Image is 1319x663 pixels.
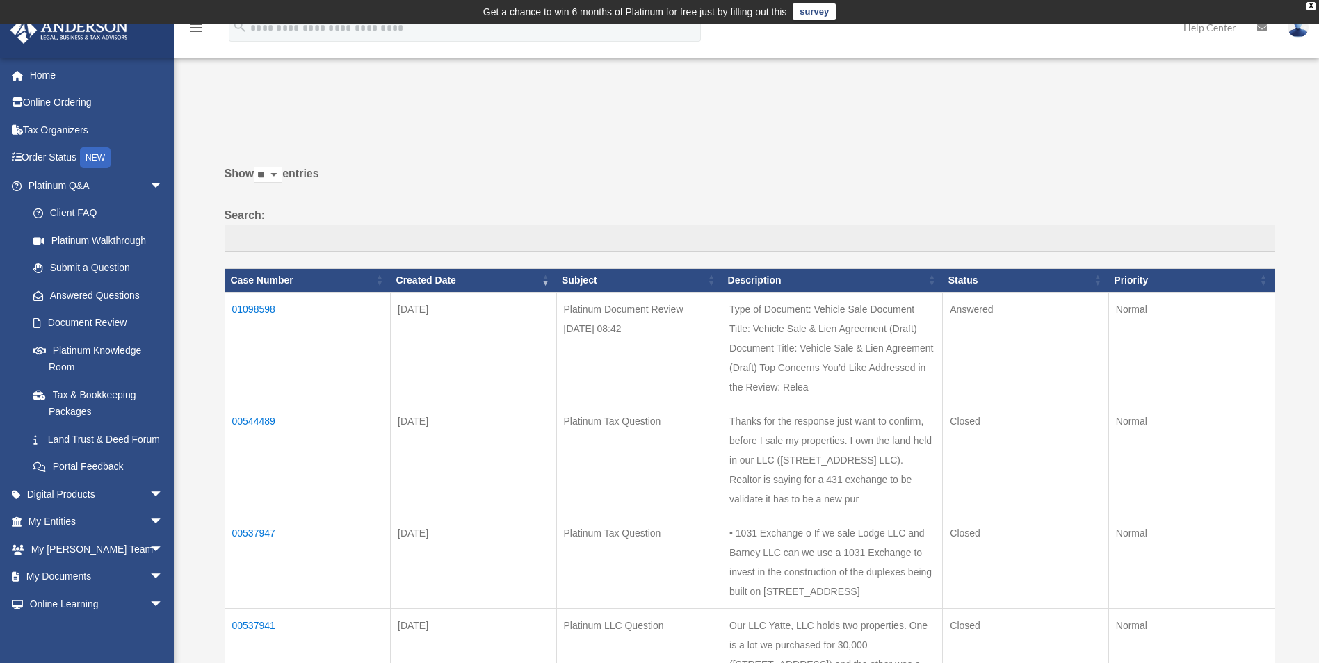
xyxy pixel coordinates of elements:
span: arrow_drop_down [149,563,177,591]
a: Land Trust & Deed Forum [19,425,177,453]
td: Platinum Tax Question [556,404,722,516]
td: 00537947 [225,516,391,608]
td: Type of Document: Vehicle Sale Document Title: Vehicle Sale & Lien Agreement (Draft) Document Tit... [722,292,943,404]
th: Status: activate to sort column ascending [943,268,1109,292]
td: 01098598 [225,292,391,404]
td: Thanks for the response just want to confirm, before I sale my properties. I own the land held in... [722,404,943,516]
th: Description: activate to sort column ascending [722,268,943,292]
th: Priority: activate to sort column ascending [1108,268,1275,292]
th: Case Number: activate to sort column ascending [225,268,391,292]
a: Platinum Walkthrough [19,227,177,254]
td: Platinum Tax Question [556,516,722,608]
a: Answered Questions [19,281,170,309]
a: survey [793,3,836,20]
th: Subject: activate to sort column ascending [556,268,722,292]
a: Order StatusNEW [10,144,184,172]
td: Normal [1108,516,1275,608]
input: Search: [225,225,1275,252]
label: Show entries [225,164,1275,197]
td: Normal [1108,292,1275,404]
td: [DATE] [391,404,557,516]
span: arrow_drop_down [149,508,177,537]
td: [DATE] [391,516,557,608]
a: Tax Organizers [10,116,184,144]
td: Answered [943,292,1109,404]
a: Platinum Knowledge Room [19,336,177,381]
span: arrow_drop_down [149,172,177,200]
a: My [PERSON_NAME] Teamarrow_drop_down [10,535,184,563]
td: [DATE] [391,292,557,404]
th: Created Date: activate to sort column ascending [391,268,557,292]
img: User Pic [1288,17,1309,38]
span: arrow_drop_down [149,590,177,619]
td: Closed [943,404,1109,516]
a: Digital Productsarrow_drop_down [10,480,184,508]
a: Platinum Q&Aarrow_drop_down [10,172,177,199]
td: 00544489 [225,404,391,516]
a: Portal Feedback [19,453,177,481]
select: Showentries [254,167,282,183]
a: Home [10,61,184,89]
td: Platinum Document Review [DATE] 08:42 [556,292,722,404]
a: My Entitiesarrow_drop_down [10,508,184,536]
i: search [232,19,248,34]
td: Closed [943,516,1109,608]
a: menu [188,24,204,36]
label: Search: [225,206,1275,252]
span: arrow_drop_down [149,535,177,564]
a: Document Review [19,309,177,337]
a: Online Ordering [10,89,184,117]
i: menu [188,19,204,36]
td: • 1031 Exchange o If we sale Lodge LLC and Barney LLC can we use a 1031 Exchange to invest in the... [722,516,943,608]
div: close [1306,2,1316,10]
div: NEW [80,147,111,168]
img: Anderson Advisors Platinum Portal [6,17,132,44]
a: Submit a Question [19,254,177,282]
span: arrow_drop_down [149,480,177,509]
a: My Documentsarrow_drop_down [10,563,184,591]
a: Online Learningarrow_drop_down [10,590,184,618]
div: Get a chance to win 6 months of Platinum for free just by filling out this [483,3,787,20]
td: Normal [1108,404,1275,516]
a: Client FAQ [19,199,177,227]
a: Tax & Bookkeeping Packages [19,381,177,425]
